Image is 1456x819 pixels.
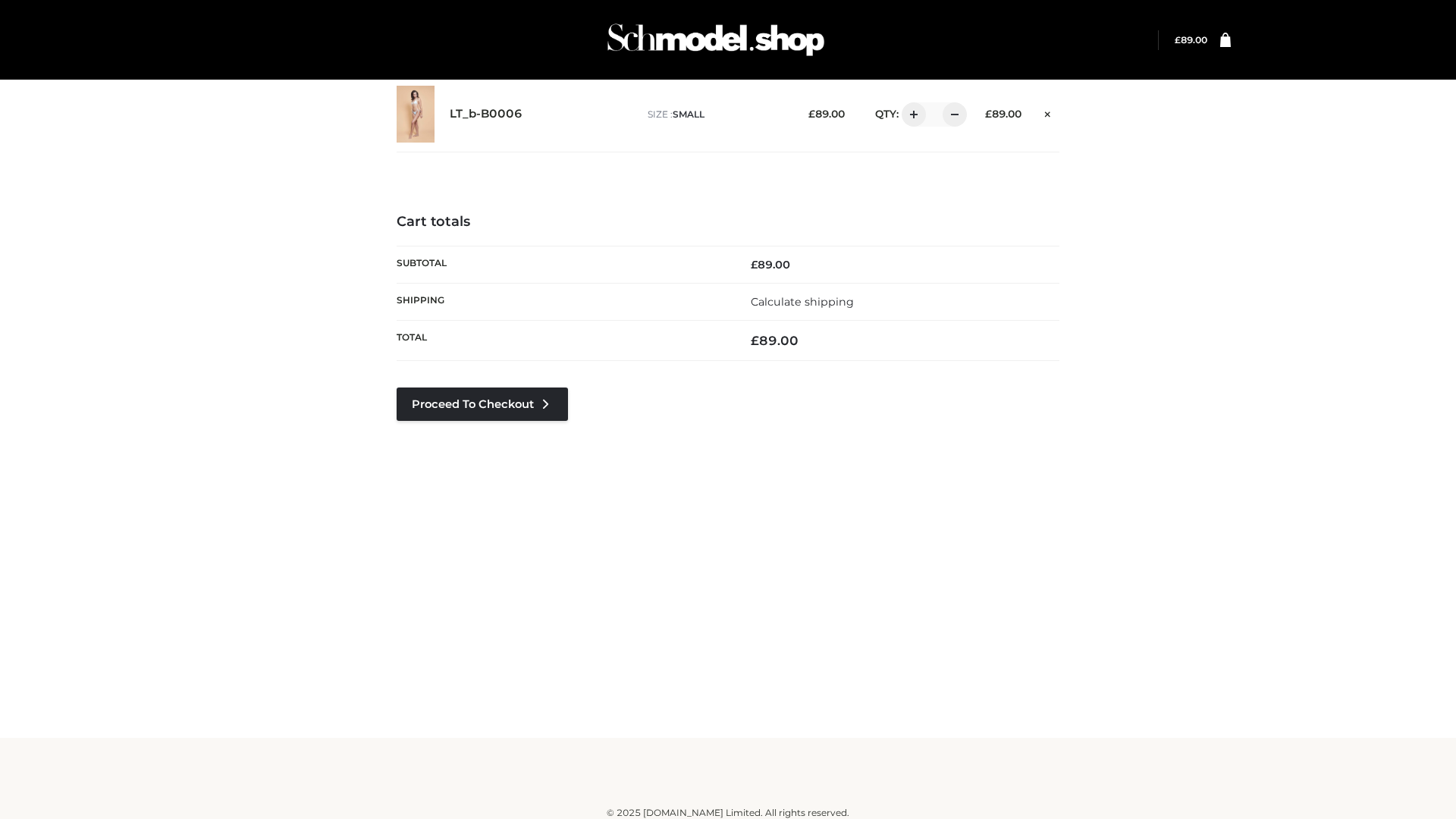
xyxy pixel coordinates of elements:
a: £89.00 [1175,34,1207,45]
span: £ [808,108,815,120]
span: £ [751,258,758,271]
th: Shipping [397,283,728,320]
th: Subtotal [397,246,728,283]
bdi: 89.00 [751,333,799,348]
img: Schmodel Admin 964 [602,10,830,70]
th: Total [397,321,728,361]
bdi: 89.00 [1175,34,1207,45]
bdi: 89.00 [985,108,1021,120]
bdi: 89.00 [751,258,790,271]
bdi: 89.00 [808,108,845,120]
span: SMALL [673,108,704,120]
div: QTY: [860,102,962,127]
span: £ [751,333,759,348]
a: Proceed to Checkout [397,388,568,421]
p: size : [648,108,785,121]
span: £ [985,108,992,120]
a: LT_b-B0006 [450,107,522,121]
h4: Cart totals [397,214,1059,231]
a: Calculate shipping [751,295,854,309]
span: £ [1175,34,1181,45]
a: Remove this item [1037,102,1059,122]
